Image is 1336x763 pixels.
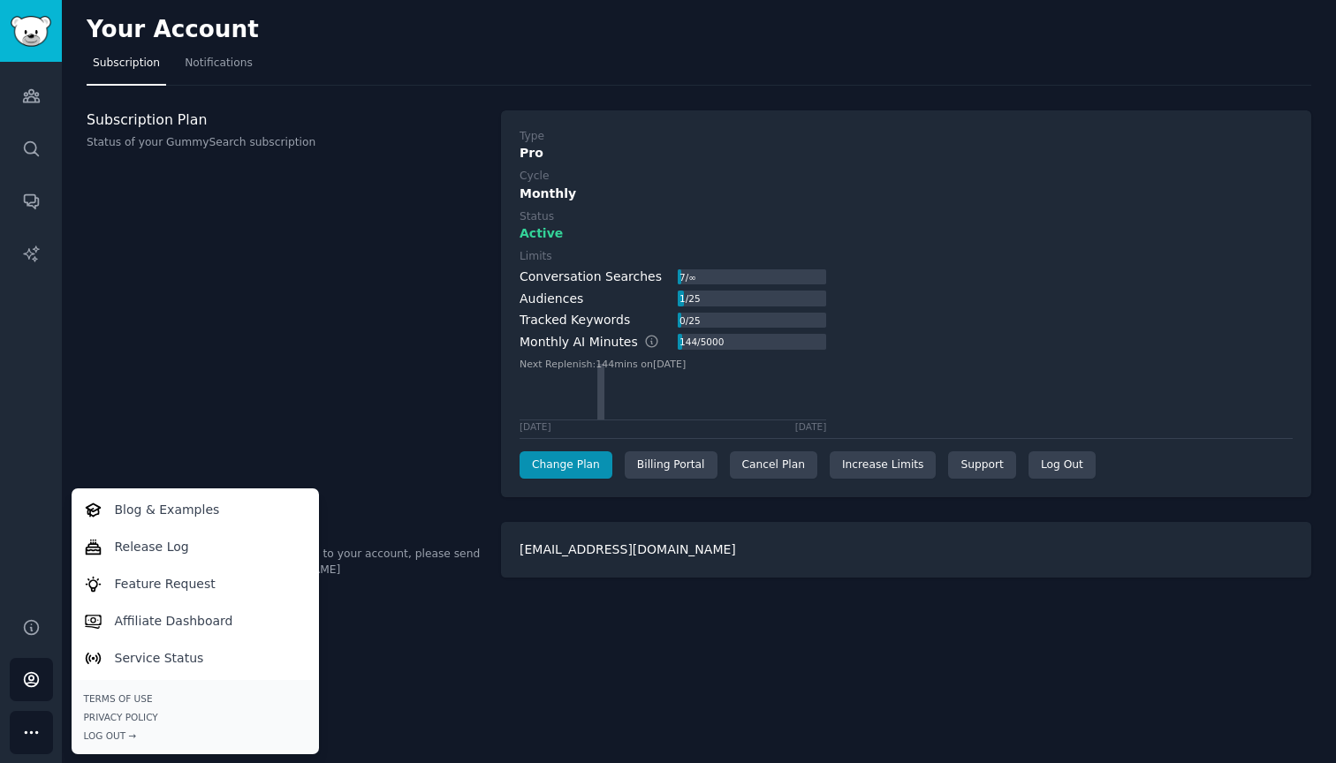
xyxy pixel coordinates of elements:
p: Feature Request [115,575,216,593]
div: Cancel Plan [730,451,817,480]
span: Subscription [93,56,160,72]
div: 1 / 25 [678,291,702,306]
div: Monthly AI Minutes [520,333,678,351]
img: GummySearch logo [11,16,51,47]
div: [EMAIL_ADDRESS][DOMAIN_NAME] [501,522,1311,578]
div: Type [520,129,544,145]
div: [DATE] [795,420,827,433]
div: Conversation Searches [520,268,662,286]
a: Notifications [178,49,259,86]
a: Affiliate Dashboard [74,602,315,639]
a: Change Plan [520,451,612,480]
a: Service Status [74,639,315,676]
div: Monthly [520,185,1293,203]
a: Feature Request [74,565,315,602]
p: Release Log [115,538,189,556]
div: Status [520,209,554,225]
p: Service Status [115,649,204,668]
div: 144 / 5000 [678,334,725,350]
div: [DATE] [520,420,551,433]
a: Subscription [87,49,166,86]
p: Affiliate Dashboard [115,612,233,631]
h3: Subscription Plan [87,110,482,129]
div: 0 / 25 [678,313,702,329]
div: Billing Portal [625,451,717,480]
div: Tracked Keywords [520,311,630,329]
a: Privacy Policy [84,711,307,723]
h2: Your Account [87,16,259,44]
div: Cycle [520,169,549,185]
a: Release Log [74,528,315,565]
text: Next Replenish: 144 mins on [DATE] [520,358,686,369]
a: Terms of Use [84,692,307,705]
div: 7 / ∞ [678,269,697,285]
div: Pro [520,144,1293,162]
a: Support [948,451,1015,480]
p: Status of your GummySearch subscription [87,135,482,151]
p: Blog & Examples [115,501,220,519]
span: Notifications [185,56,253,72]
div: Limits [520,249,552,265]
div: Log Out [1029,451,1096,480]
div: Log Out → [84,729,307,742]
span: Active [520,224,563,243]
div: Audiences [520,290,583,308]
a: Increase Limits [830,451,937,480]
a: Blog & Examples [74,491,315,528]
